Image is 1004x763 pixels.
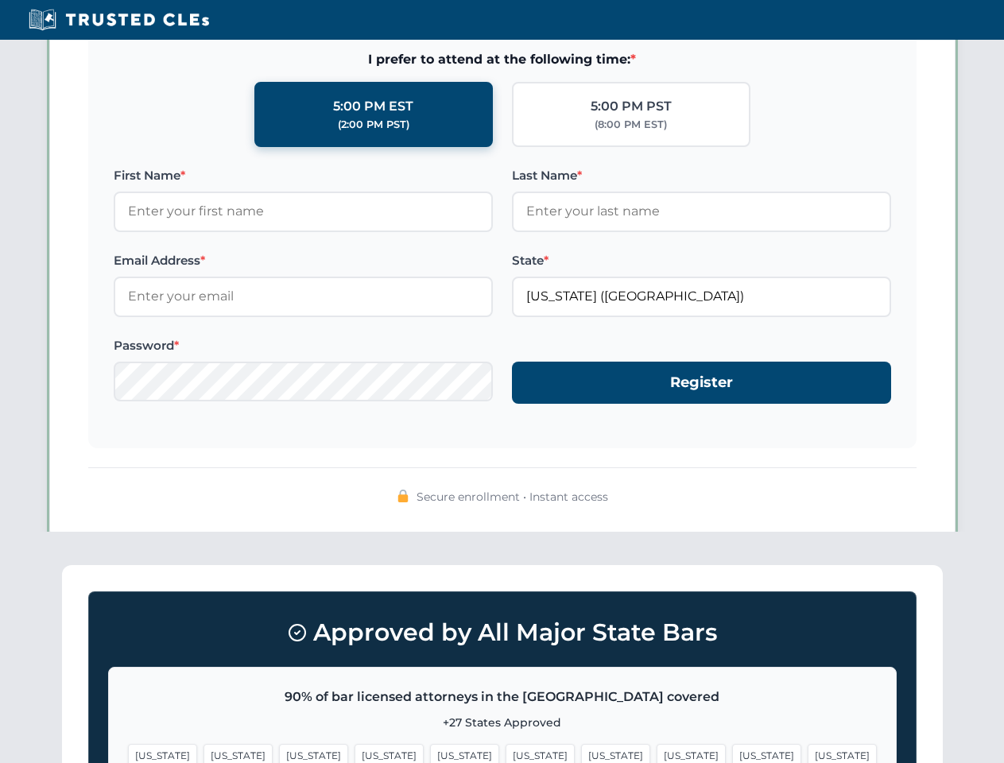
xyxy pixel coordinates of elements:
[333,96,413,117] div: 5:00 PM EST
[338,117,409,133] div: (2:00 PM PST)
[512,166,891,185] label: Last Name
[24,8,214,32] img: Trusted CLEs
[114,166,493,185] label: First Name
[128,687,877,707] p: 90% of bar licensed attorneys in the [GEOGRAPHIC_DATA] covered
[114,192,493,231] input: Enter your first name
[114,251,493,270] label: Email Address
[114,49,891,70] span: I prefer to attend at the following time:
[108,611,897,654] h3: Approved by All Major State Bars
[128,714,877,731] p: +27 States Approved
[591,96,672,117] div: 5:00 PM PST
[512,277,891,316] input: Florida (FL)
[512,251,891,270] label: State
[114,277,493,316] input: Enter your email
[595,117,667,133] div: (8:00 PM EST)
[114,336,493,355] label: Password
[417,488,608,505] span: Secure enrollment • Instant access
[512,192,891,231] input: Enter your last name
[397,490,409,502] img: 🔒
[512,362,891,404] button: Register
